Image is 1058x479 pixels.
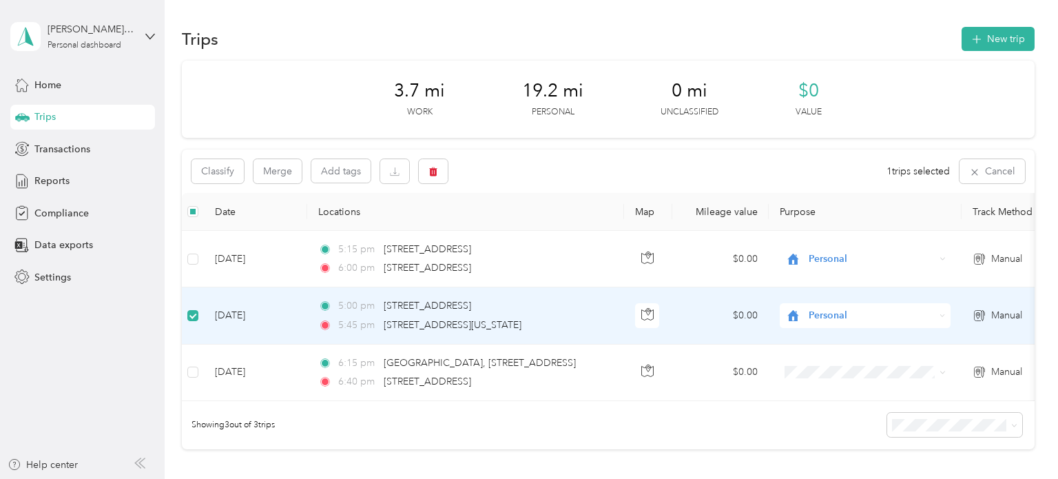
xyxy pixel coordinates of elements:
p: Unclassified [661,106,718,119]
td: [DATE] [204,231,307,287]
p: Value [796,106,822,119]
h1: Trips [182,32,218,46]
span: Personal [809,252,935,267]
span: Reports [34,174,70,188]
span: [STREET_ADDRESS] [384,262,471,274]
span: 1 trips selected [886,164,950,179]
span: $0 [798,80,819,102]
button: Help center [8,458,78,472]
div: Personal dashboard [48,41,121,50]
button: Cancel [960,159,1025,183]
td: $0.00 [672,231,769,287]
span: [STREET_ADDRESS] [384,243,471,255]
p: Personal [532,106,574,119]
span: Manual [991,308,1022,323]
span: Trips [34,110,56,124]
span: 3.7 mi [394,80,445,102]
span: 5:00 pm [338,298,377,314]
div: [PERSON_NAME] [PERSON_NAME] [48,22,134,37]
span: 0 mi [672,80,707,102]
span: Personal [809,308,935,323]
span: [STREET_ADDRESS] [384,300,471,312]
td: $0.00 [672,345,769,401]
th: Map [624,193,672,231]
span: Manual [991,252,1022,267]
button: New trip [962,27,1035,51]
button: Classify [191,159,244,183]
span: 5:45 pm [338,318,377,333]
span: Home [34,78,61,92]
span: [STREET_ADDRESS][US_STATE] [384,319,521,331]
td: [DATE] [204,345,307,401]
button: Merge [253,159,302,183]
td: $0.00 [672,287,769,344]
span: Showing 3 out of 3 trips [182,419,275,431]
th: Track Method [962,193,1058,231]
td: [DATE] [204,287,307,344]
span: 6:00 pm [338,261,377,276]
p: Work [407,106,433,119]
span: [GEOGRAPHIC_DATA], [STREET_ADDRESS] [384,357,576,369]
span: 6:40 pm [338,374,377,389]
span: Transactions [34,142,90,156]
span: Manual [991,365,1022,380]
span: Settings [34,270,71,285]
span: 5:15 pm [338,242,377,257]
th: Mileage value [672,193,769,231]
iframe: Everlance-gr Chat Button Frame [981,402,1058,479]
span: 19.2 mi [522,80,583,102]
span: [STREET_ADDRESS] [384,376,471,387]
span: Data exports [34,238,93,252]
th: Date [204,193,307,231]
span: 6:15 pm [338,356,377,371]
span: Compliance [34,206,89,221]
th: Purpose [769,193,962,231]
th: Locations [307,193,624,231]
button: Add tags [311,159,371,183]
